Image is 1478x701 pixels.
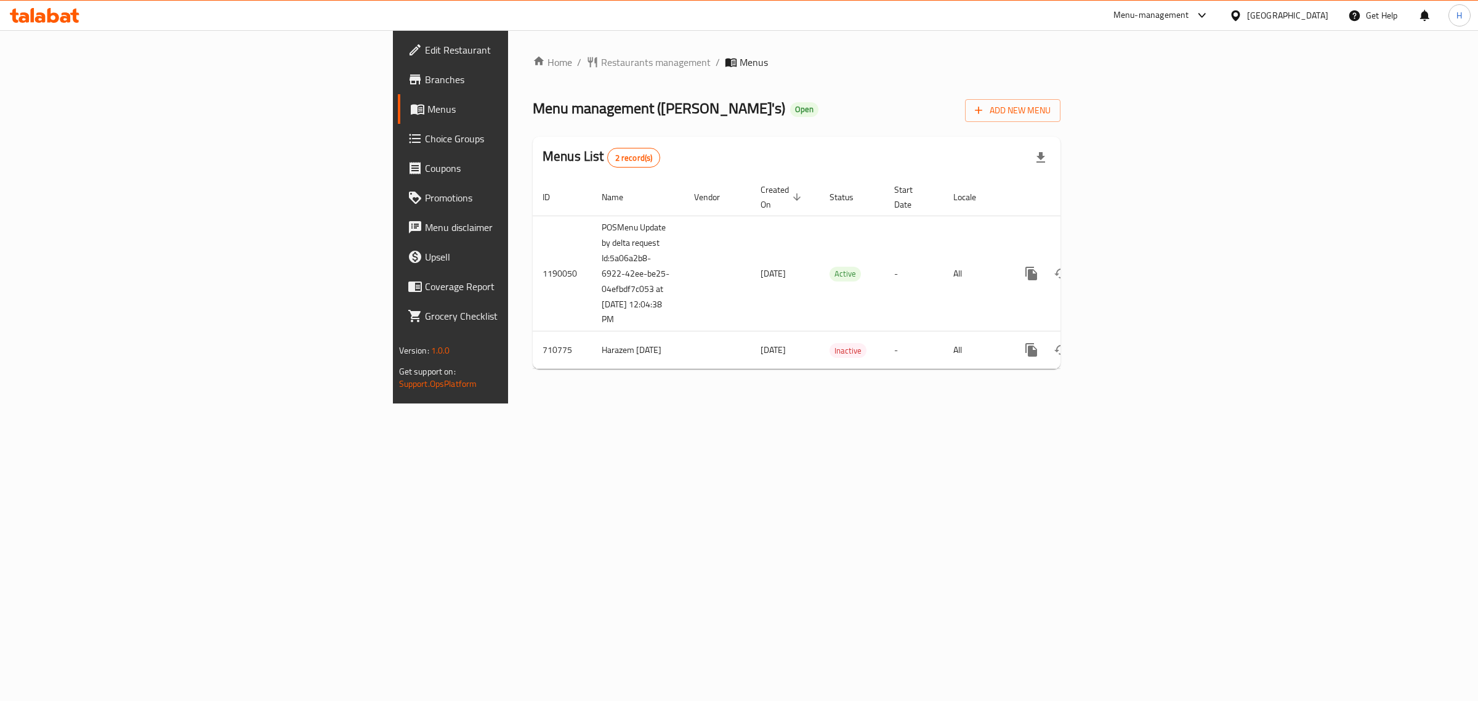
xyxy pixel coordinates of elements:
[398,94,640,124] a: Menus
[694,190,736,205] span: Vendor
[884,331,943,369] td: -
[716,55,720,70] li: /
[425,249,630,264] span: Upsell
[425,309,630,323] span: Grocery Checklist
[398,183,640,213] a: Promotions
[398,272,640,301] a: Coverage Report
[533,179,1145,370] table: enhanced table
[943,216,1007,331] td: All
[761,182,805,212] span: Created On
[601,55,711,70] span: Restaurants management
[1026,143,1056,172] div: Export file
[1247,9,1328,22] div: [GEOGRAPHIC_DATA]
[830,190,870,205] span: Status
[830,267,861,281] span: Active
[398,35,640,65] a: Edit Restaurant
[398,124,640,153] a: Choice Groups
[425,190,630,205] span: Promotions
[1007,179,1145,216] th: Actions
[398,213,640,242] a: Menu disclaimer
[884,216,943,331] td: -
[533,94,785,122] span: Menu management ( [PERSON_NAME]'s )
[543,147,660,168] h2: Menus List
[965,99,1060,122] button: Add New Menu
[425,43,630,57] span: Edit Restaurant
[1017,335,1046,365] button: more
[425,279,630,294] span: Coverage Report
[398,301,640,331] a: Grocery Checklist
[740,55,768,70] span: Menus
[533,55,1060,70] nav: breadcrumb
[602,190,639,205] span: Name
[399,363,456,379] span: Get support on:
[1017,259,1046,288] button: more
[953,190,992,205] span: Locale
[425,131,630,146] span: Choice Groups
[943,331,1007,369] td: All
[398,153,640,183] a: Coupons
[975,103,1051,118] span: Add New Menu
[427,102,630,116] span: Menus
[1456,9,1462,22] span: H
[425,72,630,87] span: Branches
[1113,8,1189,23] div: Menu-management
[761,265,786,282] span: [DATE]
[1046,259,1076,288] button: Change Status
[431,342,450,359] span: 1.0.0
[608,152,660,164] span: 2 record(s)
[586,55,711,70] a: Restaurants management
[607,148,661,168] div: Total records count
[894,182,929,212] span: Start Date
[830,343,866,358] div: Inactive
[399,376,477,392] a: Support.OpsPlatform
[398,242,640,272] a: Upsell
[543,190,566,205] span: ID
[790,102,818,117] div: Open
[425,220,630,235] span: Menu disclaimer
[790,104,818,115] span: Open
[398,65,640,94] a: Branches
[425,161,630,176] span: Coupons
[830,344,866,358] span: Inactive
[1046,335,1076,365] button: Change Status
[399,342,429,359] span: Version:
[761,342,786,358] span: [DATE]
